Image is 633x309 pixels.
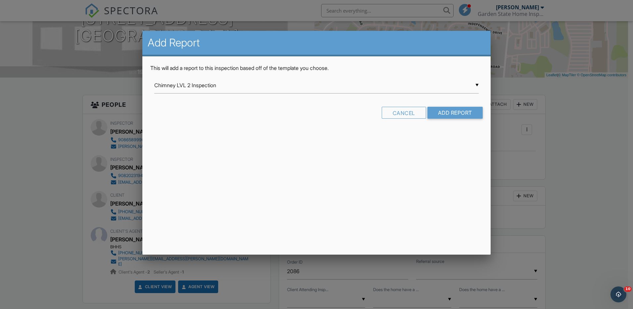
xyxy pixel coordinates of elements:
[148,36,485,49] h2: Add Report
[427,107,483,119] input: Add Report
[624,286,632,292] span: 10
[382,107,426,119] div: Cancel
[150,64,483,72] p: This will add a report to this inspection based off of the template you choose.
[610,286,626,302] iframe: Intercom live chat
